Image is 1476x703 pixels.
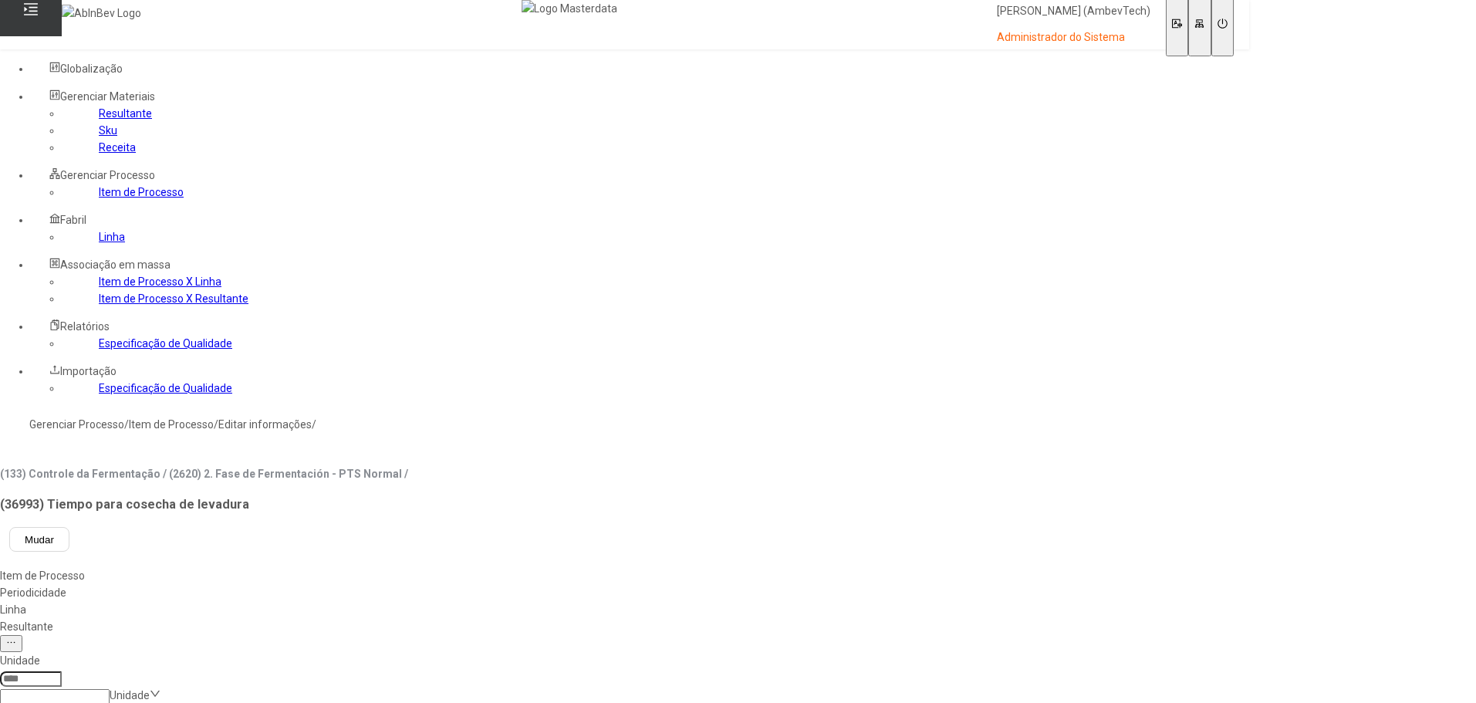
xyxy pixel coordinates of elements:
[60,169,155,181] span: Gerenciar Processo
[99,292,248,305] a: Item de Processo X Resultante
[214,418,218,431] nz-breadcrumb-separator: /
[60,320,110,333] span: Relatórios
[62,5,141,22] img: AbInBev Logo
[99,124,117,137] a: Sku
[60,63,123,75] span: Globalização
[60,214,86,226] span: Fabril
[997,4,1150,19] p: [PERSON_NAME] (AmbevTech)
[25,534,54,546] span: Mudar
[110,689,150,701] nz-select-placeholder: Unidade
[124,418,129,431] nz-breadcrumb-separator: /
[218,418,312,431] a: Editar informações
[99,141,136,154] a: Receita
[29,418,124,431] a: Gerenciar Processo
[9,527,69,552] button: Mudar
[99,231,125,243] a: Linha
[60,365,117,377] span: Importação
[60,259,171,271] span: Associação em massa
[312,418,316,431] nz-breadcrumb-separator: /
[99,337,232,350] a: Especificação de Qualidade
[99,382,232,394] a: Especificação de Qualidade
[129,418,214,431] a: Item de Processo
[99,186,184,198] a: Item de Processo
[997,30,1150,46] p: Administrador do Sistema
[99,107,152,120] a: Resultante
[99,275,221,288] a: Item de Processo X Linha
[60,90,155,103] span: Gerenciar Materiais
